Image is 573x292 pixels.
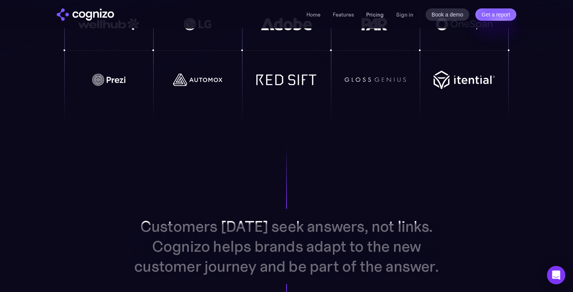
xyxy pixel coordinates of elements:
[547,266,565,284] div: Open Intercom Messenger
[133,216,440,276] p: Customers [DATE] seek answers, not links. Cognizo helps brands adapt to the new customer journey ...
[57,8,114,21] a: home
[366,11,384,18] a: Pricing
[57,8,114,21] img: cognizo logo
[306,11,321,18] a: Home
[426,8,470,21] a: Book a demo
[333,11,354,18] a: Features
[396,10,413,19] a: Sign in
[475,8,516,21] a: Get a report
